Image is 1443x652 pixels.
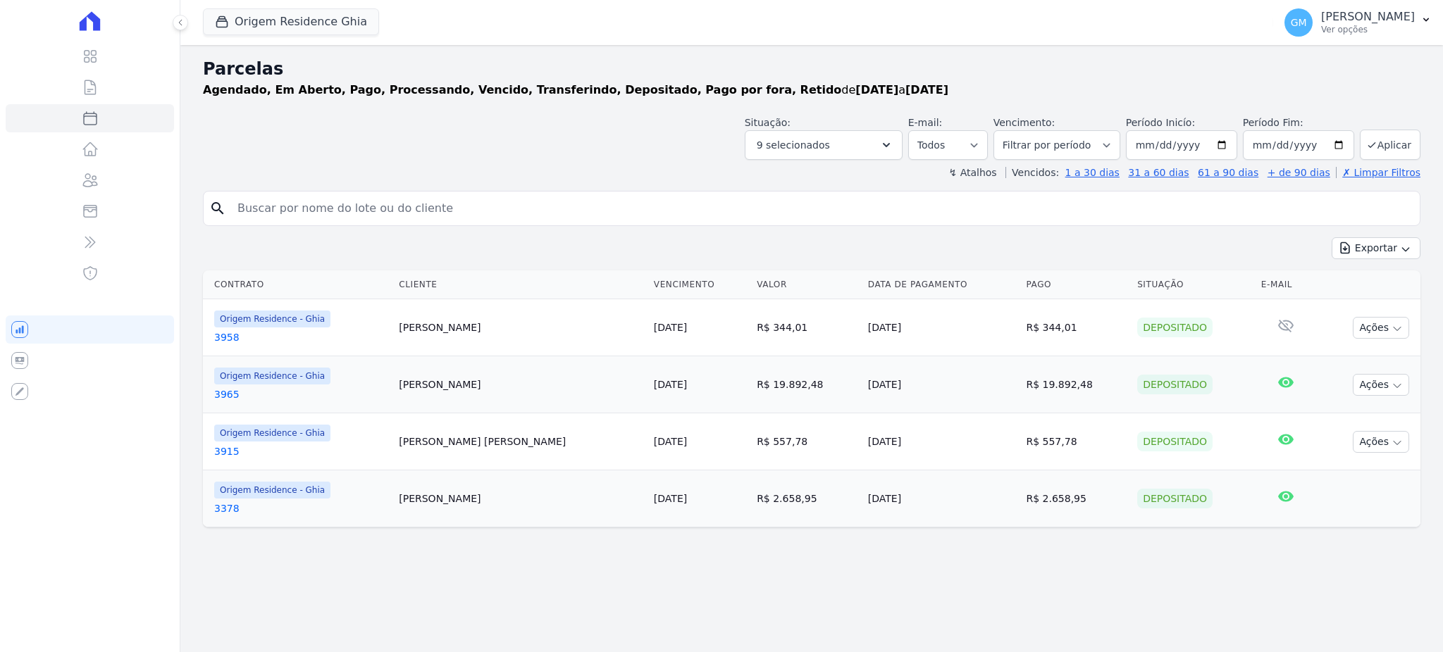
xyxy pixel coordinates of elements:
input: Buscar por nome do lote ou do cliente [229,194,1414,222]
p: de a [203,82,948,99]
th: Cliente [393,270,648,299]
td: [DATE] [862,299,1021,356]
a: [DATE] [654,322,687,333]
td: R$ 344,01 [751,299,862,356]
td: [DATE] [862,356,1021,413]
td: R$ 557,78 [751,413,862,470]
td: R$ 2.658,95 [1020,470,1132,527]
label: Período Fim: [1243,115,1354,130]
span: Origem Residence - Ghia [214,311,330,327]
button: Origem Residence Ghia [203,8,379,35]
button: Ações [1353,374,1409,396]
td: [PERSON_NAME] [393,299,648,356]
strong: [DATE] [855,83,898,96]
strong: Agendado, Em Aberto, Pago, Processando, Vencido, Transferindo, Depositado, Pago por fora, Retido [203,83,841,96]
td: R$ 344,01 [1020,299,1132,356]
a: 3915 [214,444,388,458]
label: Vencimento: [993,117,1055,128]
div: Depositado [1137,375,1213,394]
button: Ações [1353,317,1409,339]
a: + de 90 dias [1268,167,1330,178]
label: Situação: [745,117,791,128]
a: 3378 [214,501,388,515]
th: E-mail [1256,270,1316,299]
div: Depositado [1137,318,1213,337]
td: R$ 2.658,95 [751,470,862,527]
td: R$ 19.892,48 [1020,356,1132,413]
div: Depositado [1137,489,1213,508]
td: [PERSON_NAME] [PERSON_NAME] [393,413,648,470]
i: search [209,200,226,217]
td: R$ 19.892,48 [751,356,862,413]
a: 1 a 30 dias [1065,167,1120,178]
a: 3958 [214,330,388,344]
span: Origem Residence - Ghia [214,425,330,441]
label: E-mail: [908,117,943,128]
th: Situação [1132,270,1256,299]
th: Valor [751,270,862,299]
td: [DATE] [862,470,1021,527]
div: Depositado [1137,432,1213,451]
a: 31 a 60 dias [1128,167,1189,178]
button: Aplicar [1360,130,1420,160]
p: Ver opções [1321,24,1415,35]
a: ✗ Limpar Filtros [1336,167,1420,178]
th: Contrato [203,270,393,299]
th: Pago [1020,270,1132,299]
td: [PERSON_NAME] [393,470,648,527]
label: Período Inicío: [1126,117,1195,128]
td: R$ 557,78 [1020,413,1132,470]
a: 3965 [214,387,388,401]
button: GM [PERSON_NAME] Ver opções [1273,3,1443,42]
span: Origem Residence - Ghia [214,482,330,499]
a: [DATE] [654,379,687,390]
span: 9 selecionados [757,137,830,153]
th: Data de Pagamento [862,270,1021,299]
p: [PERSON_NAME] [1321,10,1415,24]
td: [PERSON_NAME] [393,356,648,413]
span: Origem Residence - Ghia [214,368,330,384]
button: Ações [1353,431,1409,453]
td: [DATE] [862,413,1021,470]
button: 9 selecionados [745,130,903,160]
th: Vencimento [648,270,751,299]
button: Exportar [1332,237,1420,259]
label: Vencidos: [1005,167,1059,178]
label: ↯ Atalhos [948,167,996,178]
span: GM [1291,18,1307,27]
strong: [DATE] [905,83,948,96]
a: [DATE] [654,493,687,504]
a: [DATE] [654,436,687,447]
h2: Parcelas [203,56,1420,82]
a: 61 a 90 dias [1198,167,1258,178]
